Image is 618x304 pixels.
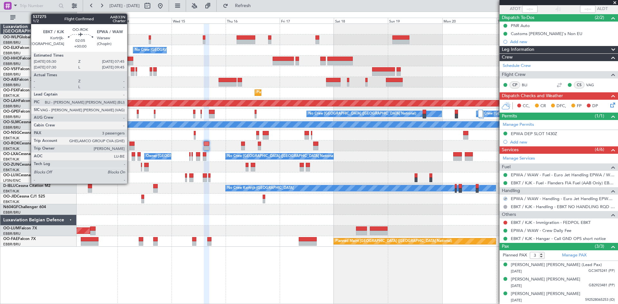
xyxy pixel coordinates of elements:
span: [DATE] - [DATE] [109,3,140,9]
span: [DATE] [511,298,522,303]
a: EBBR/BRU [3,61,21,66]
span: OO-FAE [3,237,18,241]
span: FP [577,103,582,109]
span: OO-HHO [3,57,20,60]
span: OO-ROK [3,142,19,145]
span: OO-FSX [3,88,18,92]
span: Pax [502,243,509,250]
span: OO-ELK [3,46,18,50]
a: OO-LXACessna Citation CJ4 [3,152,54,156]
a: Manage Services [503,155,535,162]
a: BLI [522,82,536,88]
span: Leg Information [502,46,534,53]
a: EBBR/BRU [3,83,21,88]
a: OO-AIEFalcon 7X [3,78,35,82]
div: Planned Maint Kortrijk-[GEOGRAPHIC_DATA] [257,88,332,97]
a: EBBR/BRU [3,242,21,247]
div: Fri 17 [280,18,334,23]
div: Planned Maint [GEOGRAPHIC_DATA] ([GEOGRAPHIC_DATA] National) [335,236,452,246]
span: N604GF [3,205,18,209]
span: OO-AIE [3,78,17,82]
span: Dispatch Checks and Weather [502,92,563,100]
a: OO-FSXFalcon 7X [3,88,36,92]
div: Mon 20 [442,18,496,23]
div: Customs [PERSON_NAME]'s Non EU [511,31,582,36]
span: (3/3) [595,243,604,250]
a: OO-LUXCessna Citation CJ4 [3,173,54,177]
a: EBKT / KJK - Immigration - FEDPOL EBKT [511,220,591,225]
a: OO-SLMCessna Citation XLS [3,120,54,124]
a: N604GFChallenger 604 [3,205,46,209]
span: (4/6) [595,146,604,153]
span: OO-VSF [3,67,18,71]
span: ALDT [597,6,608,12]
span: OO-WLP [3,35,19,39]
a: VAG [586,82,601,88]
a: OO-ELKFalcon 8X [3,46,35,50]
div: Tue 14 [117,18,172,23]
a: EBKT/KJK [3,199,19,204]
div: [PERSON_NAME] [PERSON_NAME] [511,276,580,283]
a: EBBR/BRU [3,125,21,130]
div: Sat 18 [334,18,388,23]
span: [DATE] [511,269,522,274]
div: Thu 16 [226,18,280,23]
span: OO-LUM [3,226,19,230]
a: EPWA / WAW - Crew Daily Fee [511,228,571,233]
div: CP [510,81,520,88]
a: EBKT/KJK [3,157,19,162]
a: EBKT/KJK [3,136,19,141]
span: Dispatch To-Dos [502,14,534,22]
div: Tue 21 [496,18,550,23]
div: Add new [510,139,615,145]
span: Crew [502,54,513,61]
a: EBKT / KJK - Fuel - Flanders FIA Fuel (AAB Only) EBKT / KJK [511,180,615,186]
div: Wed 15 [172,18,226,23]
span: Services [502,146,519,154]
span: Flight Crew [502,71,526,78]
button: Refresh [220,1,258,11]
div: Mon 13 [63,18,117,23]
div: No Crew [GEOGRAPHIC_DATA] ([GEOGRAPHIC_DATA] National) [227,152,335,161]
button: All Aircraft [7,13,70,23]
span: All Aircraft [17,15,68,20]
a: OO-ROKCessna Citation CJ4 [3,142,55,145]
a: EBKT / KJK - Hangar - Call GND OPS short notice [511,236,606,241]
span: CR [540,103,546,109]
span: OO-LUX [3,173,18,177]
div: Sun 19 [388,18,442,23]
div: [DATE] [78,13,89,18]
a: Schedule Crew [503,63,531,69]
div: [PERSON_NAME] [PERSON_NAME] [511,291,580,297]
div: CS [574,81,585,88]
div: PNR Auto [511,23,530,28]
div: No Crew [GEOGRAPHIC_DATA] ([GEOGRAPHIC_DATA] National) [308,109,416,119]
a: OO-GPEFalcon 900EX EASy II [3,110,57,114]
a: EBKT/KJK [3,146,19,151]
a: EBBR/BRU [3,104,21,109]
div: No Crew Kortrijk-[GEOGRAPHIC_DATA] [227,183,294,193]
span: Handling [502,187,520,195]
span: OO-SLM [3,120,19,124]
span: [DATE] [511,283,522,288]
span: Permits [502,113,517,120]
span: DP [592,103,598,109]
a: OO-JIDCessna CJ1 525 [3,195,45,198]
span: Fuel [502,163,510,171]
a: EBBR/BRU [3,115,21,119]
a: OO-ZUNCessna Citation CJ4 [3,163,55,167]
span: (1/1) [595,113,604,119]
div: EPWA DEP SLOT 1430Z [511,131,557,136]
span: CC, [523,103,530,109]
a: OO-HHOFalcon 8X [3,57,38,60]
span: OO-ZUN [3,163,19,167]
a: EBBR/BRU [3,51,21,56]
div: Add new [510,39,615,44]
a: EBKT/KJK [3,189,19,194]
span: GB2923481 (PP) [589,283,615,288]
label: Planned PAX [503,252,527,259]
span: DFC, [557,103,566,109]
span: OO-LXA [3,152,18,156]
a: OO-VSFFalcon 8X [3,67,36,71]
div: Owner [GEOGRAPHIC_DATA]-[GEOGRAPHIC_DATA] [146,152,233,161]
